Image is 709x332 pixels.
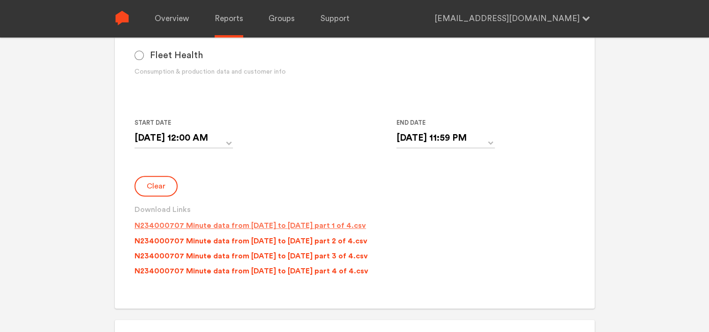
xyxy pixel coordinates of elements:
p: N234000707 Minute data from [DATE] to [DATE] part 2 of 4.csv [134,235,367,247]
p: N234000707 Minute data from [DATE] to [DATE] part 4 of 4.csv [134,265,368,277]
span: Fleet Health [150,50,203,61]
input: Fleet Health [134,51,144,60]
h3: Download Links [134,204,575,215]
label: End Date [396,117,487,128]
p: N234000707 Minute data from [DATE] to [DATE] part 3 of 4.csv [134,250,368,262]
img: Sense Logo [115,11,129,25]
label: Start Date [134,117,225,128]
div: Consumption & production data and customer info [134,67,335,77]
button: Clear [134,176,178,196]
p: N234000707 Minute data from [DATE] to [DATE] part 1 of 4.csv [134,220,366,231]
